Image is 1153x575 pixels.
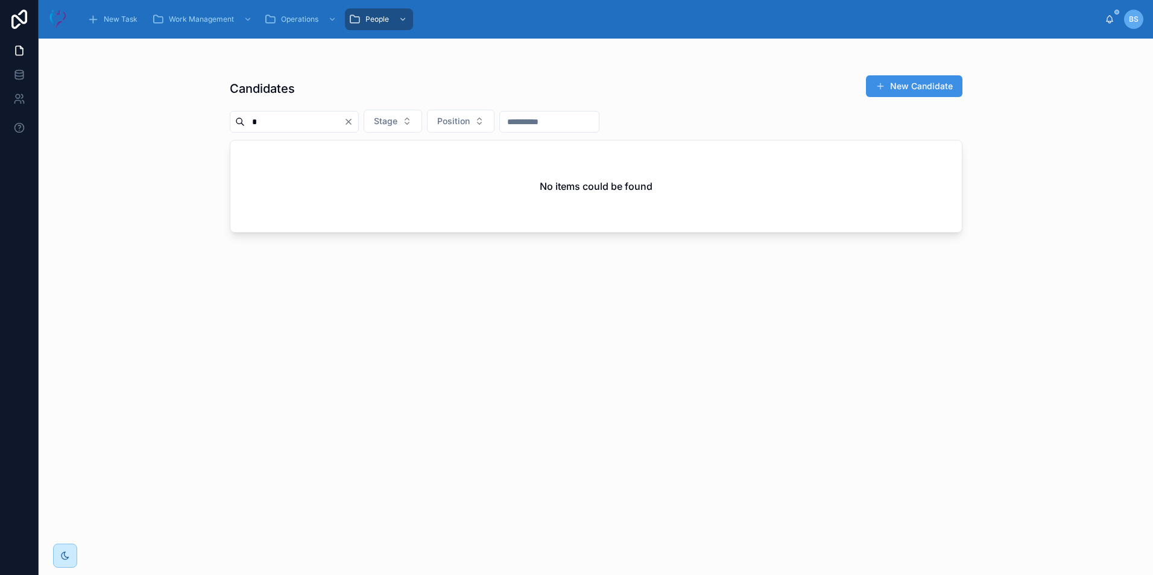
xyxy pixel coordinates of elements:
[48,10,68,29] img: App logo
[77,6,1105,33] div: scrollable content
[344,117,358,127] button: Clear
[427,110,494,133] button: Select Button
[169,14,234,24] span: Work Management
[374,115,397,127] span: Stage
[365,14,389,24] span: People
[230,80,295,97] h1: Candidates
[261,8,343,30] a: Operations
[364,110,422,133] button: Select Button
[148,8,258,30] a: Work Management
[1129,14,1139,24] span: BS
[281,14,318,24] span: Operations
[104,14,137,24] span: New Task
[83,8,146,30] a: New Task
[437,115,470,127] span: Position
[866,75,962,97] button: New Candidate
[540,179,652,193] h2: No items could be found
[345,8,413,30] a: People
